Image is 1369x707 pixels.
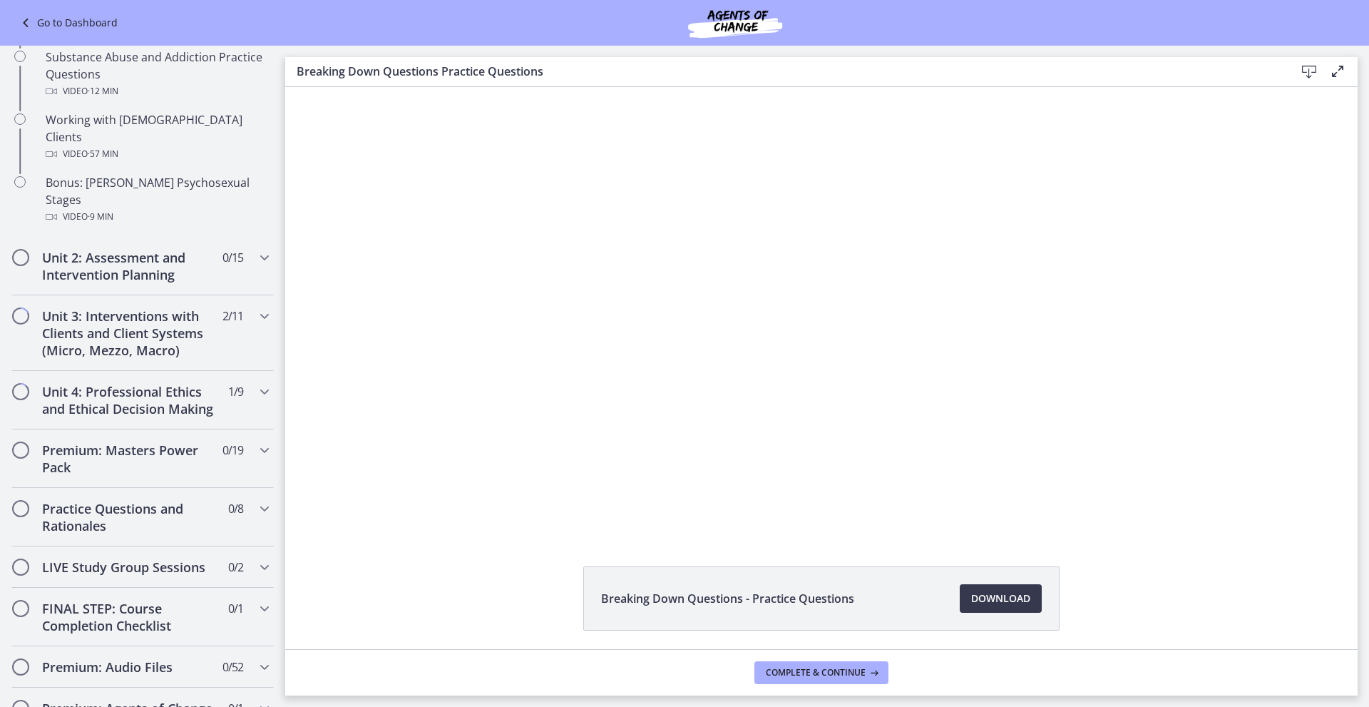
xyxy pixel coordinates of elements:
span: 1 / 9 [228,383,243,400]
img: Agents of Change [650,6,821,40]
span: Complete & continue [766,667,866,678]
span: 0 / 19 [222,442,243,459]
div: Video [46,83,268,100]
span: · 12 min [88,83,118,100]
iframe: To enrich screen reader interactions, please activate Accessibility in Grammarly extension settings [285,87,1358,534]
span: Breaking Down Questions - Practice Questions [601,590,854,607]
span: 2 / 11 [222,307,243,325]
h2: LIVE Study Group Sessions [42,559,216,576]
span: Download [971,590,1030,607]
span: 0 / 15 [222,249,243,266]
span: · 9 min [88,208,113,225]
div: Video [46,146,268,163]
h2: Unit 4: Professional Ethics and Ethical Decision Making [42,383,216,417]
h2: Unit 2: Assessment and Intervention Planning [42,249,216,283]
h2: Practice Questions and Rationales [42,500,216,534]
a: Go to Dashboard [17,14,118,31]
span: 0 / 1 [228,600,243,617]
div: Substance Abuse and Addiction Practice Questions [46,49,268,100]
h2: Premium: Masters Power Pack [42,442,216,476]
div: Video [46,208,268,225]
span: 0 / 52 [222,658,243,676]
button: Complete & continue [754,661,888,684]
span: 0 / 8 [228,500,243,517]
div: Working with [DEMOGRAPHIC_DATA] Clients [46,111,268,163]
h2: Unit 3: Interventions with Clients and Client Systems (Micro, Mezzo, Macro) [42,307,216,359]
span: · 57 min [88,146,118,163]
div: Bonus: [PERSON_NAME] Psychosexual Stages [46,174,268,225]
h2: FINAL STEP: Course Completion Checklist [42,600,216,634]
span: 0 / 2 [228,559,243,576]
h3: Breaking Down Questions Practice Questions [297,63,1272,80]
a: Download [960,584,1042,613]
h2: Premium: Audio Files [42,658,216,676]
